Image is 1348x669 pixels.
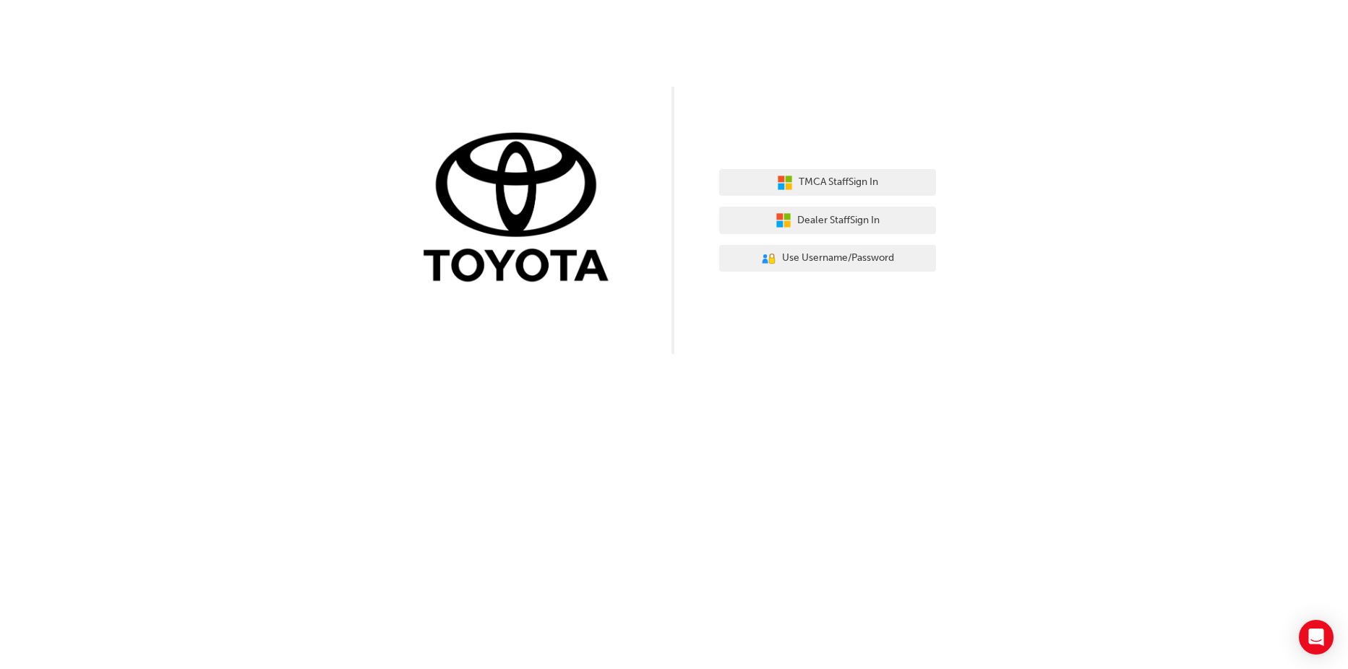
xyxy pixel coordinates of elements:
[413,129,630,289] img: Trak
[719,169,936,197] button: TMCA StaffSign In
[782,250,894,267] span: Use Username/Password
[719,245,936,272] button: Use Username/Password
[797,212,880,229] span: Dealer Staff Sign In
[799,174,878,191] span: TMCA Staff Sign In
[719,207,936,234] button: Dealer StaffSign In
[1299,620,1334,655] div: Open Intercom Messenger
